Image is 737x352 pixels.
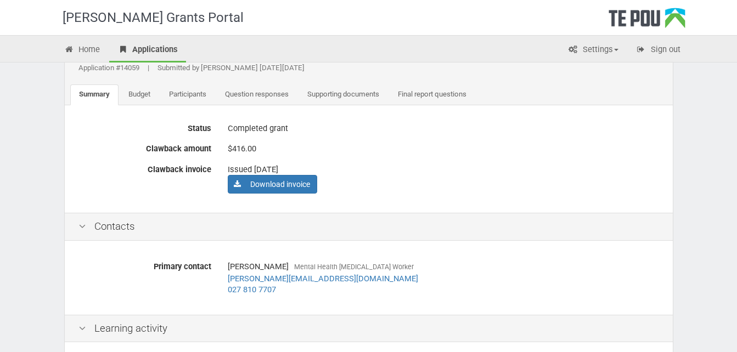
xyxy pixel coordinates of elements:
div: Issued [DATE] [228,164,659,175]
a: [PERSON_NAME][EMAIL_ADDRESS][DOMAIN_NAME] [228,274,418,283]
div: [PERSON_NAME] [228,257,659,299]
a: Sign out [628,38,689,63]
a: Settings [560,38,627,63]
a: Download invoice [228,175,317,194]
a: Applications [109,38,186,63]
a: Home [56,38,109,63]
span: Mental Health [MEDICAL_DATA] Worker [294,263,414,271]
label: Primary contact [70,257,220,272]
a: Participants [160,84,215,105]
a: Summary [70,84,119,105]
div: Te Pou Logo [609,8,685,35]
label: Clawback invoice [70,160,220,175]
a: Question responses [216,84,297,105]
a: Final report questions [389,84,475,105]
a: 027 810 7707 [228,285,276,294]
div: Completed grant [228,119,659,138]
label: Clawback amount [70,139,220,155]
a: Budget [120,84,159,105]
div: Contacts [65,213,673,241]
span: | [139,64,157,72]
div: Learning activity [65,315,673,343]
div: $416.00 [228,139,659,158]
label: Status [70,119,220,134]
a: Supporting documents [299,84,388,105]
div: Application #14059 Submitted by [PERSON_NAME] [DATE][DATE] [78,63,665,73]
